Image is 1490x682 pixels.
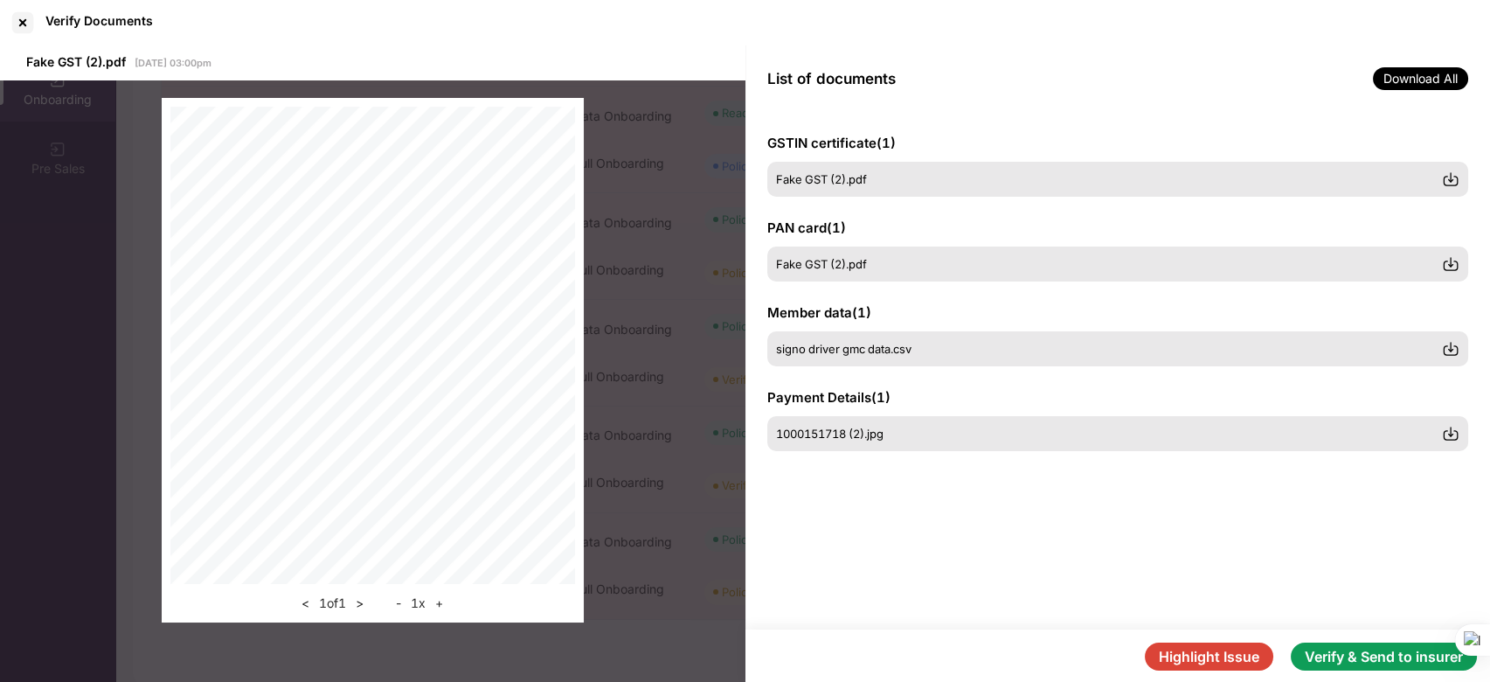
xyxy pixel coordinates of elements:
[776,342,911,356] span: signo driver gmc data.csv
[1442,170,1459,188] img: svg+xml;base64,PHN2ZyBpZD0iRG93bmxvYWQtMzJ4MzIiIHhtbG5zPSJodHRwOi8vd3d3LnczLm9yZy8yMDAwL3N2ZyIgd2...
[26,54,126,69] span: Fake GST (2).pdf
[767,70,896,87] span: List of documents
[1442,340,1459,358] img: svg+xml;base64,PHN2ZyBpZD0iRG93bmxvYWQtMzJ4MzIiIHhtbG5zPSJodHRwOi8vd3d3LnczLm9yZy8yMDAwL3N2ZyIgd2...
[1145,643,1273,671] button: Highlight Issue
[45,13,153,28] div: Verify Documents
[776,257,867,271] span: Fake GST (2).pdf
[430,593,448,614] button: +
[1442,425,1459,442] img: svg+xml;base64,PHN2ZyBpZD0iRG93bmxvYWQtMzJ4MzIiIHhtbG5zPSJodHRwOi8vd3d3LnczLm9yZy8yMDAwL3N2ZyIgd2...
[296,593,369,614] div: 1 of 1
[1291,643,1477,671] button: Verify & Send to insurer
[767,135,896,151] span: GSTIN certificate ( 1 )
[776,172,867,186] span: Fake GST (2).pdf
[296,593,315,614] button: <
[767,219,846,236] span: PAN card ( 1 )
[767,389,891,406] span: Payment Details ( 1 )
[350,593,369,614] button: >
[1442,255,1459,273] img: svg+xml;base64,PHN2ZyBpZD0iRG93bmxvYWQtMzJ4MzIiIHhtbG5zPSJodHRwOi8vd3d3LnczLm9yZy8yMDAwL3N2ZyIgd2...
[391,593,406,614] button: -
[135,57,211,69] span: [DATE] 03:00pm
[391,593,448,614] div: 1 x
[776,427,884,441] span: 1000151718 (2).jpg
[767,304,871,321] span: Member data ( 1 )
[1373,67,1468,90] span: Download All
